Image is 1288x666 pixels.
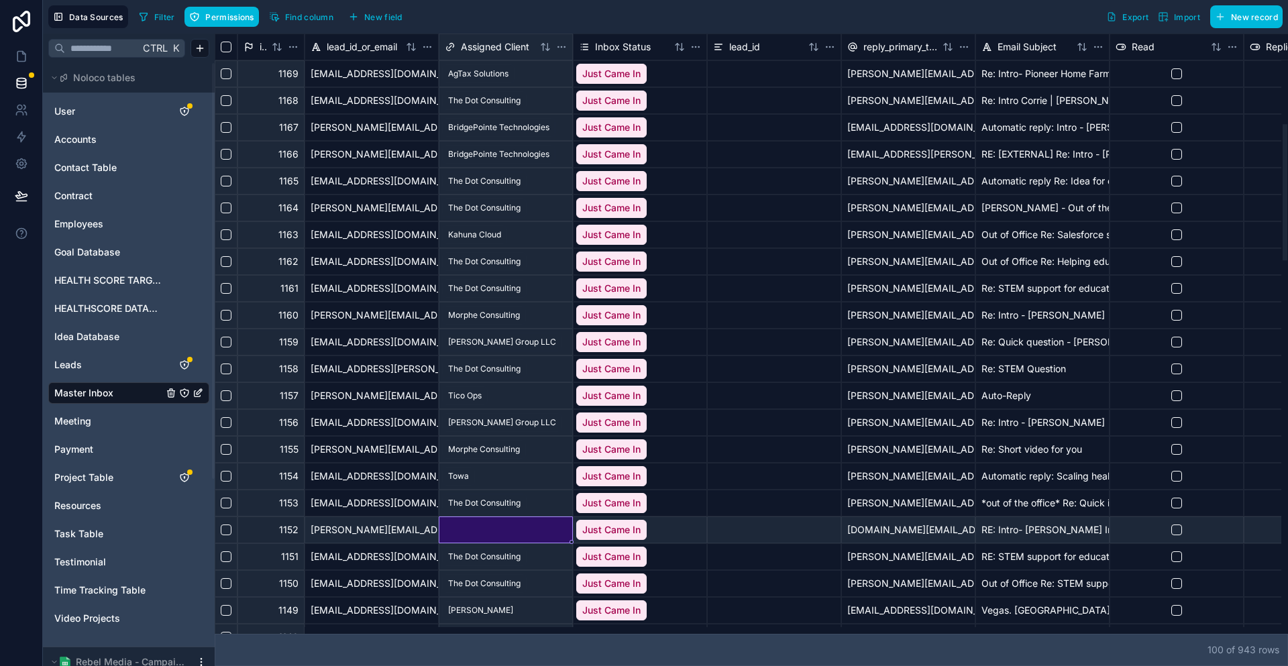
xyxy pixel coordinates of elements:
[48,185,209,207] div: Contract
[54,555,163,569] a: Testimonial
[54,245,163,259] a: Goal Database
[305,302,439,329] div: [PERSON_NAME][EMAIL_ADDRESS][PERSON_NAME][DOMAIN_NAME]
[54,612,163,625] a: Video Projects
[48,298,209,319] div: HEALTHSCORE DATABASE
[237,221,305,248] div: 1163
[184,7,264,27] a: Permissions
[841,114,975,141] div: [EMAIL_ADDRESS][DOMAIN_NAME]
[221,524,231,535] button: Select row
[305,355,439,382] div: [EMAIL_ADDRESS][PERSON_NAME][DOMAIN_NAME]
[237,409,305,436] div: 1156
[48,495,209,516] div: Resources
[595,40,651,54] span: Inbox Status
[975,302,1110,329] div: Re: Intro - [PERSON_NAME]
[576,520,647,540] div: Just Came In
[448,68,508,80] div: AgTax Solutions
[448,256,521,268] div: The Dot Consulting
[54,414,91,428] span: Meeting
[1207,644,1224,655] span: 100
[221,632,231,643] button: Select row
[221,337,231,347] button: Select row
[448,95,521,107] div: The Dot Consulting
[237,436,305,463] div: 1155
[54,105,163,118] a: User
[570,541,573,543] div: Fill down
[841,275,975,302] div: [PERSON_NAME][EMAIL_ADDRESS][DOMAIN_NAME]
[998,40,1057,54] span: Email Subject
[237,114,305,141] div: 1167
[305,87,439,114] div: [EMAIL_ADDRESS][DOMAIN_NAME]
[576,278,647,298] div: Just Came In
[48,410,209,432] div: Meeting
[142,40,169,56] span: Ctrl
[1132,40,1155,54] span: Read
[221,95,231,106] button: Select row
[576,144,647,164] div: Just Came In
[576,573,647,594] div: Just Came In
[237,195,305,221] div: 1164
[448,202,521,214] div: The Dot Consulting
[1210,5,1283,28] button: New record
[439,34,573,60] div: Assigned Client
[975,248,1110,275] div: Out of Office Re: Helping educational institutions expand STEM access
[448,497,521,509] div: The Dot Consulting
[221,498,231,508] button: Select row
[305,570,439,597] div: [EMAIL_ADDRESS][DOMAIN_NAME]
[975,34,1110,60] div: Email Subject
[573,34,707,60] div: Inbox Status
[48,523,209,545] div: Task Table
[841,87,975,114] div: [PERSON_NAME][EMAIL_ADDRESS][DOMAIN_NAME]
[260,40,266,54] span: id
[448,309,520,321] div: Morphe Consulting
[237,141,305,168] div: 1166
[305,114,439,141] div: [PERSON_NAME][EMAIL_ADDRESS][PERSON_NAME][DOMAIN_NAME]
[54,499,101,512] span: Resources
[73,71,136,85] span: Noloco tables
[48,241,209,263] div: Goal Database
[975,87,1110,114] div: Re: Intro Corrie | [PERSON_NAME]
[237,463,305,490] div: 1154
[305,275,439,302] div: [EMAIL_ADDRESS][DOMAIN_NAME]
[215,34,237,60] div: Select all
[975,275,1110,302] div: Re: STEM support for educational institutions
[461,40,529,54] span: Assigned Client
[54,471,163,484] a: Project Table
[975,168,1110,195] div: Automatic reply Re: Idea for educational institutions
[975,570,1110,597] div: Out of Office Re: STEM support for educational organizations
[1205,5,1283,28] a: New record
[975,195,1110,221] div: [PERSON_NAME] - Out of the Office Re: STEM Question
[305,141,439,168] div: [PERSON_NAME][EMAIL_ADDRESS][PERSON_NAME][DOMAIN_NAME]
[54,274,163,287] span: HEALTH SCORE TARGET
[54,471,113,484] span: Project Table
[48,5,128,28] button: Data Sources
[264,7,338,27] button: Find column
[54,105,75,118] span: User
[154,12,175,22] span: Filter
[576,305,647,325] div: Just Came In
[841,34,975,60] div: reply_primary_to_email_address
[841,436,975,463] div: [PERSON_NAME][EMAIL_ADDRESS][PERSON_NAME][DOMAIN_NAME]
[841,221,975,248] div: [PERSON_NAME][EMAIL_ADDRESS][DOMAIN_NAME]
[54,584,163,597] a: Time Tracking Table
[448,363,521,375] div: The Dot Consulting
[841,60,975,87] div: [PERSON_NAME][EMAIL_ADDRESS][DOMAIN_NAME]
[448,390,482,402] div: Tico Ops
[221,176,231,186] button: Select row
[841,302,975,329] div: [PERSON_NAME][EMAIL_ADDRESS][PERSON_NAME][DOMAIN_NAME]
[221,122,231,133] button: Select row
[237,490,305,516] div: 1153
[305,543,439,570] div: [EMAIL_ADDRESS][DOMAIN_NAME]
[54,555,106,569] span: Testimonial
[305,382,439,409] div: [PERSON_NAME][EMAIL_ADDRESS][PERSON_NAME][DOMAIN_NAME]
[1122,12,1148,22] span: Export
[841,597,975,624] div: [EMAIL_ADDRESS][DOMAIN_NAME]
[448,148,549,160] div: BridgePointe Technologies
[448,229,501,241] div: Kahuna Cloud
[237,87,305,114] div: 1168
[841,168,975,195] div: [PERSON_NAME][EMAIL_ADDRESS][DOMAIN_NAME]
[221,42,231,52] button: Select all
[576,547,647,567] div: Just Came In
[448,336,556,348] div: [PERSON_NAME] Group LLC
[305,597,439,624] div: [EMAIL_ADDRESS][DOMAIN_NAME]
[54,527,103,541] span: Task Table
